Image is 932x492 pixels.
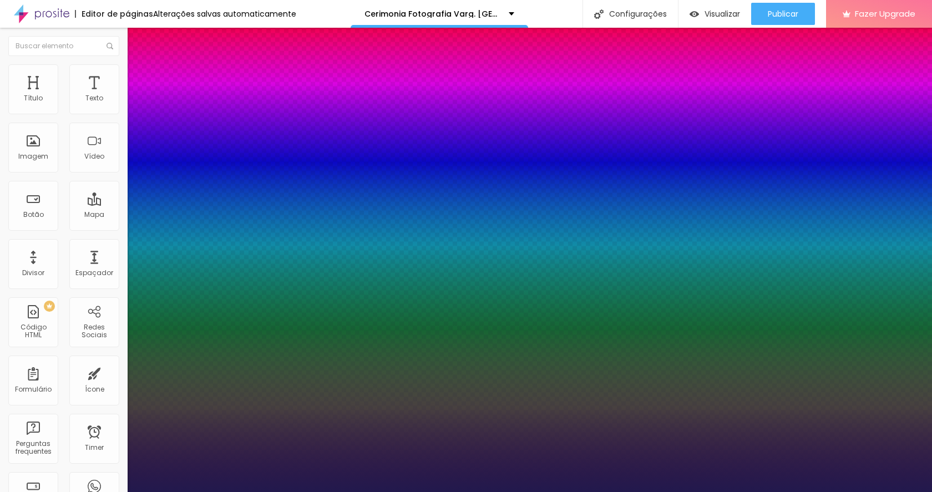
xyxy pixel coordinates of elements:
div: Imagem [18,153,48,160]
span: Fazer Upgrade [855,9,915,18]
div: Botão [23,211,44,219]
div: Perguntas frequentes [11,440,55,456]
button: Visualizar [678,3,751,25]
div: Título [24,94,43,102]
div: Editor de páginas [75,10,153,18]
input: Buscar elemento [8,36,119,56]
div: Código HTML [11,323,55,339]
div: Alterações salvas automaticamente [153,10,296,18]
div: Espaçador [75,269,113,277]
div: Timer [85,444,104,452]
div: Redes Sociais [72,323,116,339]
img: Icone [594,9,604,19]
button: Publicar [751,3,815,25]
div: Divisor [22,269,44,277]
div: Ícone [85,386,104,393]
div: Formulário [15,386,52,393]
div: Vídeo [84,153,104,160]
img: view-1.svg [690,9,699,19]
img: Icone [107,43,113,49]
div: Mapa [84,211,104,219]
span: Publicar [768,9,798,18]
span: Visualizar [705,9,740,18]
p: Cerimonia Fotografia Varg. [GEOGRAPHIC_DATA] [364,10,500,18]
div: Texto [85,94,103,102]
